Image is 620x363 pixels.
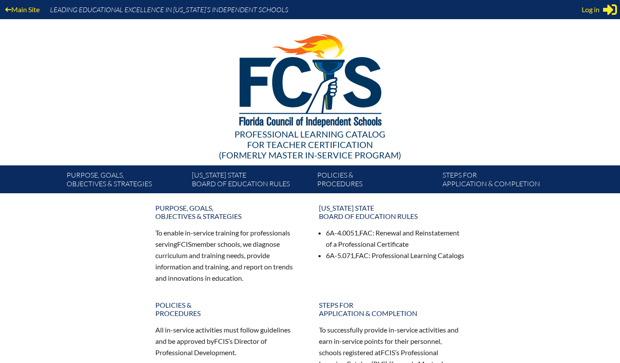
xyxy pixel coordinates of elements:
a: [US_STATE] StateBoard of Education rules [188,169,314,193]
a: Steps forapplication & completion [439,169,564,193]
span: FAC [355,251,369,259]
span: FCIS [381,348,395,356]
li: 6A-5.071, : Professional Learning Catalogs [326,250,465,261]
a: Policies &Procedures [314,169,439,193]
li: 6A-4.0051, : Renewal and Reinstatement of a Professional Certificate [326,227,465,250]
span: FAC [359,229,372,237]
a: Purpose, goals,objectives & strategies [63,169,188,193]
span: for Teacher Certification [247,139,373,150]
p: All in-service activities must follow guidelines and be approved by ’s Director of Professional D... [155,324,302,358]
span: FCIS [177,240,191,248]
div: Professional Learning Catalog (formerly Master In-service Program) [60,129,561,160]
a: Main Site [2,3,43,15]
img: FCISlogo221.eps [220,19,400,138]
a: Steps forapplication & completion [314,297,470,321]
a: Policies &Procedures [150,297,307,321]
span: Log in [582,4,600,15]
svg: Sign in or register [603,3,617,17]
p: To enable in-service training for professionals serving member schools, we diagnose curriculum an... [155,227,302,283]
a: Purpose, goals,objectives & strategies [150,200,307,224]
a: [US_STATE] StateBoard of Education rules [314,200,470,224]
span: FCIS [214,337,228,345]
